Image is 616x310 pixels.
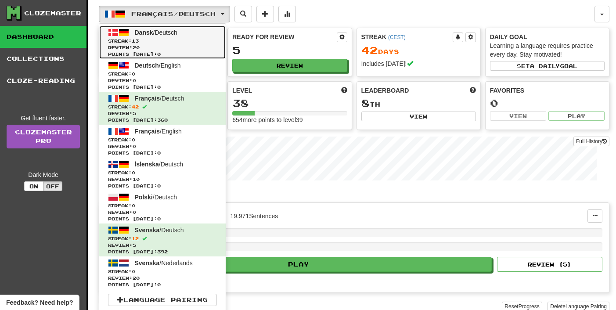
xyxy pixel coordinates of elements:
[99,92,226,125] a: Français/DeutschStreak:42 Review:5Points [DATE]:360
[108,216,217,222] span: Points [DATE]: 0
[135,62,181,69] span: / English
[548,111,605,121] button: Play
[232,97,347,108] div: 38
[132,236,139,241] span: 12
[132,104,139,109] span: 42
[234,6,252,22] button: Search sentences
[108,235,217,242] span: Streak:
[361,44,378,56] span: 42
[135,95,184,102] span: / Deutsch
[361,97,370,109] span: 8
[7,170,80,179] div: Dark Mode
[99,6,230,22] button: Français/Deutsch
[530,63,560,69] span: a daily
[135,62,159,69] span: Deutsch
[232,115,347,124] div: 654 more points to level 39
[108,117,217,123] span: Points [DATE]: 360
[108,268,217,275] span: Streak:
[99,125,226,158] a: Français/EnglishStreak:0 Review:0Points [DATE]:0
[256,6,274,22] button: Add sentence to collection
[361,97,476,109] div: th
[132,170,135,175] span: 0
[106,257,492,272] button: Play
[7,125,80,148] a: ClozemasterPro
[108,209,217,216] span: Review: 0
[132,38,139,43] span: 13
[99,26,226,59] a: Dansk/DeutschStreak:13 Review:20Points [DATE]:0
[490,97,605,108] div: 0
[135,227,184,234] span: / Deutsch
[135,29,153,36] span: Dansk
[24,9,81,18] div: Clozemaster
[108,71,217,77] span: Streak:
[132,269,135,274] span: 0
[135,128,160,135] span: Français
[99,59,226,92] a: Deutsch/EnglishStreak:0 Review:0Points [DATE]:0
[341,86,347,95] span: Score more points to level up
[108,183,217,189] span: Points [DATE]: 0
[135,260,160,267] span: Svenska
[24,181,43,191] button: On
[132,203,135,208] span: 0
[135,161,184,168] span: / Deutsch
[230,212,278,220] div: 19.971 Sentences
[135,128,182,135] span: / English
[135,161,159,168] span: Íslenska
[490,41,605,59] div: Learning a language requires practice every day. Stay motivated!
[490,86,605,95] div: Favorites
[278,6,296,22] button: More stats
[108,242,217,249] span: Review: 5
[135,260,193,267] span: / Nederlands
[108,38,217,44] span: Streak:
[108,275,217,281] span: Review: 20
[108,294,217,306] a: Language Pairing
[361,45,476,56] div: Day s
[132,71,135,76] span: 0
[135,227,160,234] span: Svenska
[132,137,135,142] span: 0
[566,303,607,310] span: Language Pairing
[108,77,217,84] span: Review: 0
[99,158,226,191] a: Íslenska/DeutschStreak:0 Review:10Points [DATE]:0
[361,112,476,121] button: View
[232,59,347,72] button: Review
[361,59,476,68] div: Includes [DATE]!
[43,181,62,191] button: Off
[490,32,605,41] div: Daily Goal
[99,191,226,223] a: Polski/DeutschStreak:0 Review:0Points [DATE]:0
[573,137,609,146] button: Full History
[108,44,217,51] span: Review: 20
[361,32,453,41] div: Streak
[6,298,73,307] span: Open feedback widget
[232,45,347,56] div: 5
[108,104,217,110] span: Streak:
[99,223,226,256] a: Svenska/DeutschStreak:12 Review:5Points [DATE]:392
[135,194,177,201] span: / Deutsch
[388,34,406,40] a: (CEST)
[99,189,609,198] p: In Progress
[108,137,217,143] span: Streak:
[361,86,409,95] span: Leaderboard
[497,257,602,272] button: Review (5)
[135,29,177,36] span: / Deutsch
[232,32,336,41] div: Ready for Review
[470,86,476,95] span: This week in points, UTC
[135,95,160,102] span: Français
[519,303,540,310] span: Progress
[108,281,217,288] span: Points [DATE]: 0
[108,84,217,90] span: Points [DATE]: 0
[131,10,216,18] span: Français / Deutsch
[135,194,153,201] span: Polski
[108,51,217,58] span: Points [DATE]: 0
[108,110,217,117] span: Review: 5
[490,111,546,121] button: View
[232,86,252,95] span: Level
[99,256,226,289] a: Svenska/NederlandsStreak:0 Review:20Points [DATE]:0
[490,61,605,71] button: Seta dailygoal
[108,143,217,150] span: Review: 0
[108,202,217,209] span: Streak:
[108,150,217,156] span: Points [DATE]: 0
[7,114,80,123] div: Get fluent faster.
[108,169,217,176] span: Streak:
[108,249,217,255] span: Points [DATE]: 392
